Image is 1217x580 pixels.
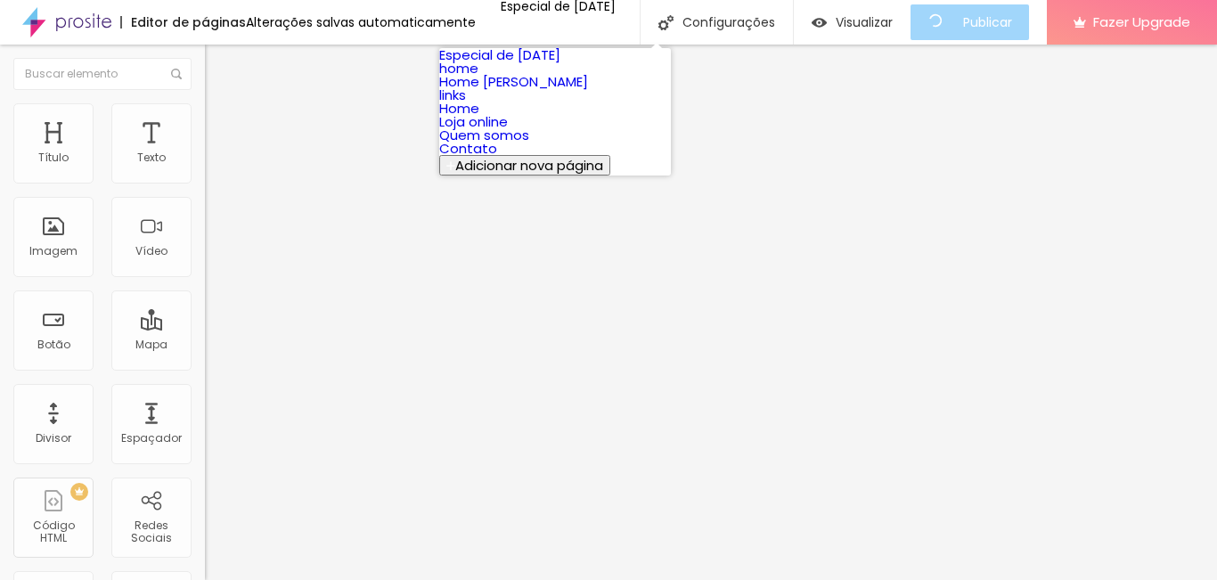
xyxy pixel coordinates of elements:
[963,15,1012,29] span: Publicar
[13,58,192,90] input: Buscar elemento
[29,245,78,257] div: Imagem
[135,245,167,257] div: Vídeo
[137,151,166,164] div: Texto
[812,15,827,30] img: view-1.svg
[439,126,529,144] a: Quem somos
[120,16,246,29] div: Editor de páginas
[455,156,603,175] span: Adicionar nova página
[439,59,478,78] a: home
[658,15,674,30] img: Icone
[439,86,466,104] a: links
[794,4,911,40] button: Visualizar
[439,155,610,176] button: Adicionar nova página
[246,16,476,29] div: Alterações salvas automaticamente
[116,519,186,545] div: Redes Sociais
[135,339,167,351] div: Mapa
[1093,14,1190,29] span: Fazer Upgrade
[439,72,588,91] a: Home [PERSON_NAME]
[439,139,497,158] a: Contato
[439,99,479,118] a: Home
[38,151,69,164] div: Título
[439,112,508,131] a: Loja online
[36,432,71,445] div: Divisor
[836,15,893,29] span: Visualizar
[439,45,560,64] a: Especial de [DATE]
[37,339,70,351] div: Botão
[18,519,88,545] div: Código HTML
[205,45,1217,580] iframe: Editor
[911,4,1029,40] button: Publicar
[121,432,182,445] div: Espaçador
[171,69,182,79] img: Icone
